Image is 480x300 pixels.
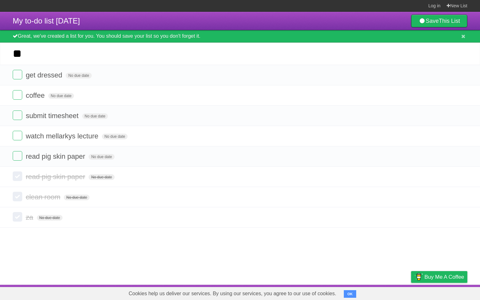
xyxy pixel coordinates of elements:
button: OK [344,290,356,298]
span: My to-do list [DATE] [13,17,80,25]
label: Done [13,90,22,100]
span: coffee [26,91,46,99]
span: get dressed [26,71,64,79]
span: watch mellarkys lecture [26,132,100,140]
span: No due date [48,93,74,99]
span: No due date [37,215,63,221]
span: Cookies help us deliver our services. By using our services, you agree to our use of cookies. [122,287,343,300]
span: read pig skin paper [26,152,87,160]
a: Buy me a coffee [411,271,467,283]
span: No due date [64,195,90,200]
label: Done [13,131,22,140]
span: No due date [89,154,114,160]
span: No due date [89,174,114,180]
a: SaveThis List [411,15,467,27]
img: Buy me a coffee [414,271,423,282]
b: This List [439,18,460,24]
a: Privacy [403,286,419,298]
label: Done [13,171,22,181]
span: read pig skin paper [26,173,87,181]
span: clean room [26,193,62,201]
a: Developers [348,286,373,298]
a: Suggest a feature [427,286,467,298]
a: About [327,286,340,298]
a: Terms [381,286,395,298]
label: Done [13,110,22,120]
span: za [26,213,35,221]
span: Buy me a coffee [424,271,464,283]
label: Done [13,212,22,222]
span: No due date [66,73,91,78]
span: No due date [82,113,108,119]
label: Done [13,192,22,201]
label: Done [13,70,22,79]
span: submit timesheet [26,112,80,120]
span: No due date [102,134,128,139]
label: Done [13,151,22,161]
